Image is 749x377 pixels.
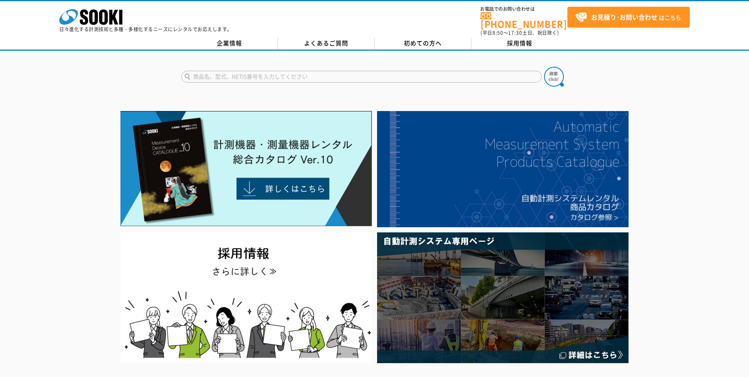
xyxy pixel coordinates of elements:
a: [PHONE_NUMBER] [481,12,567,28]
a: 採用情報 [471,38,568,49]
span: お電話でのお問い合わせは [481,7,567,11]
span: 8:50 [492,29,503,36]
a: 企業情報 [181,38,278,49]
img: SOOKI recruit [120,232,372,363]
img: 自動計測システム専用ページ [377,232,629,363]
img: Catalog Ver10 [120,111,372,226]
a: お見積り･お問い合わせはこちら [567,7,690,28]
a: 初めての方へ [375,38,471,49]
span: はこちら [575,11,681,23]
a: よくあるご質問 [278,38,375,49]
span: 17:30 [508,29,522,36]
input: 商品名、型式、NETIS番号を入力してください [181,71,542,83]
strong: お見積り･お問い合わせ [591,12,657,22]
p: 日々進化する計測技術と多種・多様化するニーズにレンタルでお応えします。 [59,27,232,32]
span: 初めての方へ [404,39,442,47]
img: btn_search.png [544,67,564,87]
img: 自動計測システムカタログ [377,111,629,227]
span: (平日 ～ 土日、祝日除く) [481,29,559,36]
